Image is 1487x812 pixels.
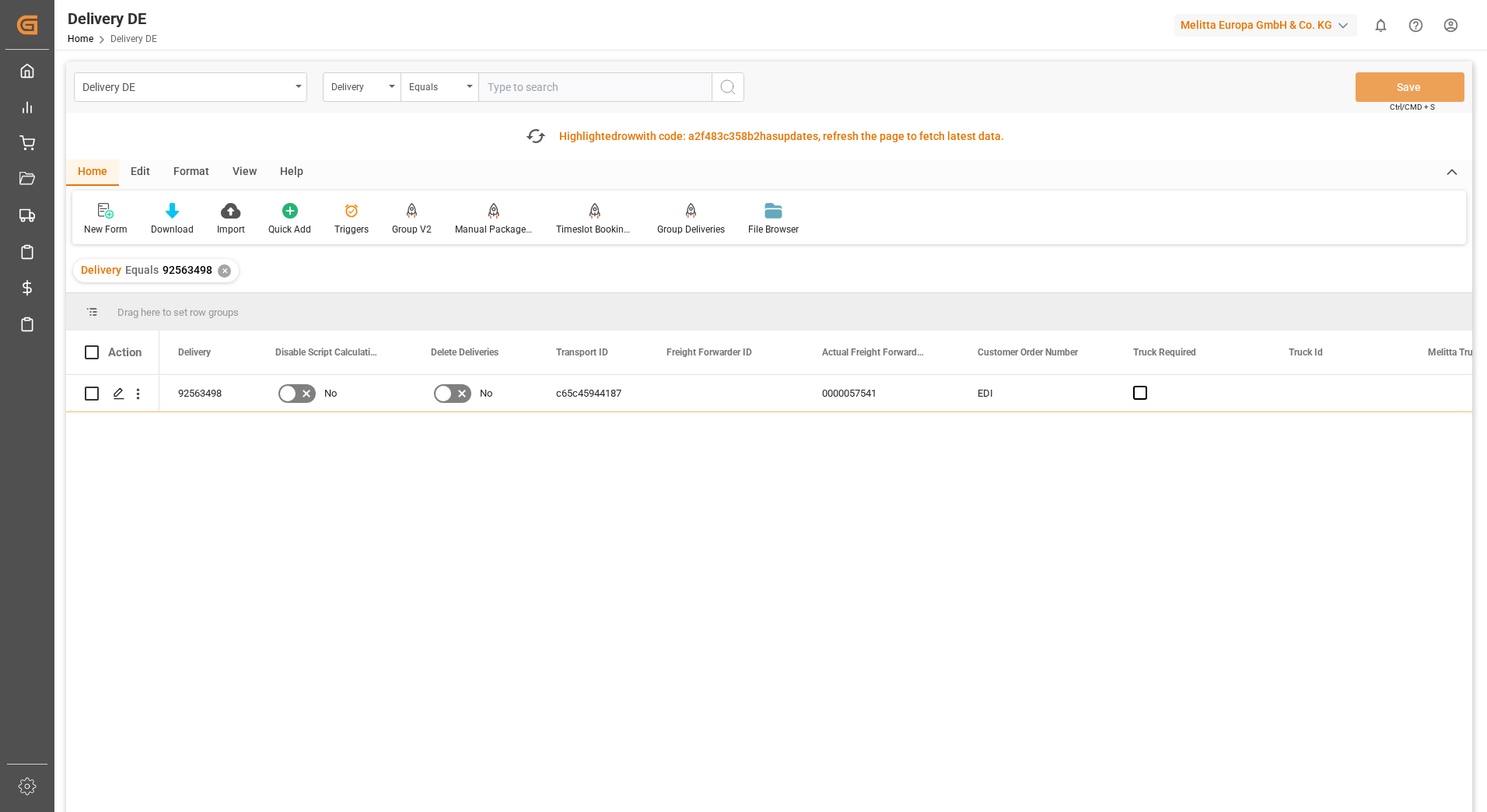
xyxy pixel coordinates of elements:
button: Save [1356,72,1464,102]
span: Freight Forwarder ID [667,347,752,358]
span: 92563498 [163,264,212,276]
div: Melitta Europa GmbH & Co. KG [1174,14,1357,37]
div: Import [217,222,245,236]
div: Timeslot Booking Report [556,222,634,236]
div: Manual Package TypeDetermination [455,222,533,236]
div: Action [108,345,142,359]
button: Melitta Europa GmbH & Co. KG [1174,10,1363,40]
span: Actual Freight Forwarder ID [822,347,926,358]
span: Customer Order Number [978,347,1078,358]
div: 92563498 [159,375,257,411]
div: New Form [84,222,128,236]
span: Disable Script Calculations [275,347,380,358]
span: row [618,130,635,142]
div: File Browser [748,222,799,236]
span: Truck Id [1289,347,1323,358]
span: a2f483c358b2 [688,130,760,142]
div: Quick Add [268,222,311,236]
div: Help [268,159,315,186]
div: Group Deliveries [657,222,725,236]
button: search button [712,72,744,102]
div: Format [162,159,221,186]
div: Triggers [334,222,369,236]
div: Equals [409,76,462,94]
span: No [324,376,337,411]
span: No [480,376,492,411]
div: Download [151,222,194,236]
div: View [221,159,268,186]
span: Ctrl/CMD + S [1390,101,1435,113]
span: Transport ID [556,347,608,358]
div: Delivery DE [82,76,290,96]
div: Highlighted with code: updates, refresh the page to fetch latest data. [559,128,1004,145]
button: open menu [401,72,478,102]
button: show 0 new notifications [1363,8,1398,43]
span: Delete Deliveries [431,347,499,358]
div: EDI [959,375,1114,411]
div: 0000057541 [803,375,959,411]
span: Truck Required [1133,347,1196,358]
span: Equals [125,264,159,276]
div: Delivery DE [68,7,157,30]
button: Help Center [1398,8,1433,43]
a: Home [68,33,93,44]
span: Delivery [81,264,121,276]
div: Group V2 [392,222,432,236]
span: has [760,130,778,142]
span: Drag here to set row groups [117,306,239,318]
button: open menu [74,72,307,102]
div: ✕ [218,264,231,278]
div: Delivery [331,76,384,94]
button: open menu [323,72,401,102]
div: c65c45944187 [537,375,648,411]
div: Home [66,159,119,186]
span: Delivery [178,347,211,358]
div: Press SPACE to select this row. [66,375,159,412]
input: Type to search [478,72,712,102]
div: Edit [119,159,162,186]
